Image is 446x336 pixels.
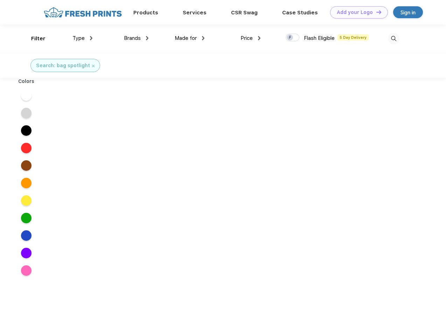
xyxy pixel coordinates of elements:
[13,78,40,85] div: Colors
[400,8,416,16] div: Sign in
[388,33,399,44] img: desktop_search.svg
[36,62,90,69] div: Search: bag spotlight
[90,36,92,40] img: dropdown.png
[31,35,46,43] div: Filter
[146,36,148,40] img: dropdown.png
[376,10,381,14] img: DT
[337,34,369,41] span: 5 Day Delivery
[202,36,204,40] img: dropdown.png
[337,9,373,15] div: Add your Logo
[72,35,85,41] span: Type
[133,9,158,16] a: Products
[124,35,141,41] span: Brands
[241,35,253,41] span: Price
[258,36,260,40] img: dropdown.png
[304,35,335,41] span: Flash Eligible
[42,6,124,19] img: fo%20logo%202.webp
[393,6,423,18] a: Sign in
[92,65,95,67] img: filter_cancel.svg
[175,35,197,41] span: Made for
